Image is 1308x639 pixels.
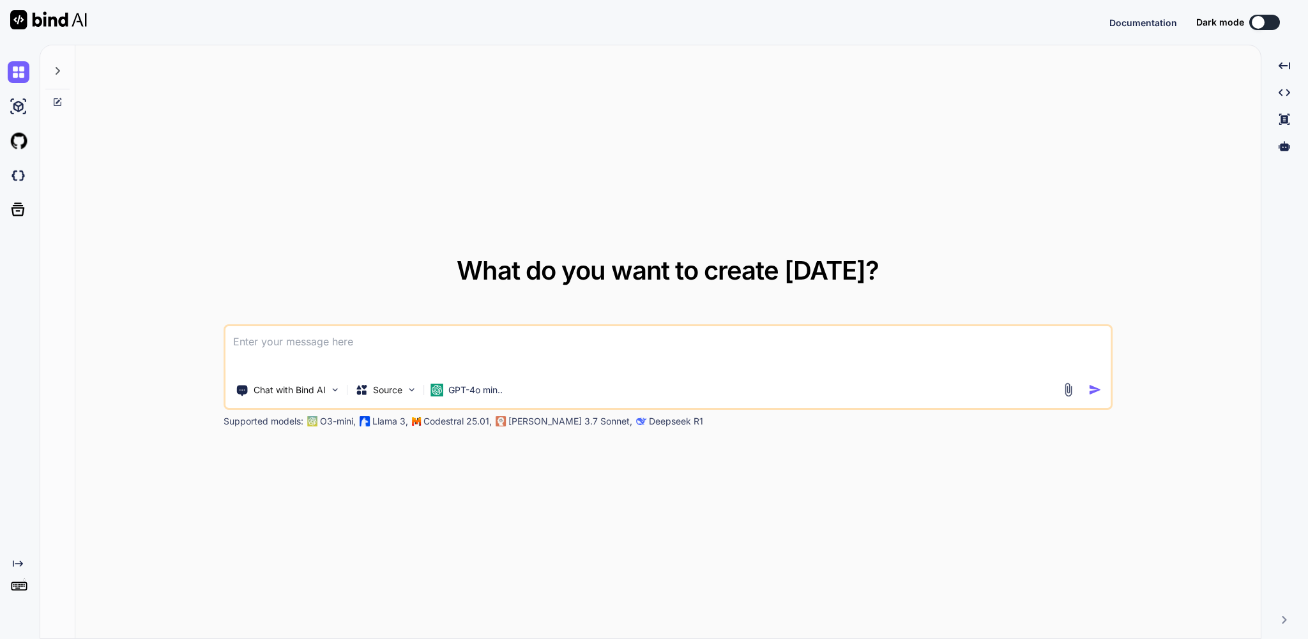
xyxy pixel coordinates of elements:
img: attachment [1061,382,1076,397]
img: Llama2 [360,416,370,426]
p: [PERSON_NAME] 3.7 Sonnet, [508,415,632,428]
img: ai-studio [8,96,29,117]
img: GPT-4 [307,416,317,426]
img: Bind AI [10,10,87,29]
p: O3-mini, [320,415,356,428]
p: GPT-4o min.. [448,384,503,396]
p: Source [373,384,402,396]
img: claude [636,416,646,426]
img: chat [8,61,29,83]
span: Dark mode [1196,16,1244,29]
span: Documentation [1109,17,1177,28]
p: Deepseek R1 [649,415,703,428]
button: Documentation [1109,16,1177,29]
p: Chat with Bind AI [254,384,326,396]
img: githubLight [8,130,29,152]
img: Pick Tools [330,384,340,395]
img: icon [1088,383,1102,396]
img: Pick Models [406,384,417,395]
p: Llama 3, [372,415,408,428]
img: claude [496,416,506,426]
img: darkCloudIdeIcon [8,165,29,186]
p: Codestral 25.01, [423,415,492,428]
span: What do you want to create [DATE]? [457,255,879,286]
img: Mistral-AI [412,417,421,426]
img: GPT-4o mini [430,384,443,396]
p: Supported models: [224,415,303,428]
